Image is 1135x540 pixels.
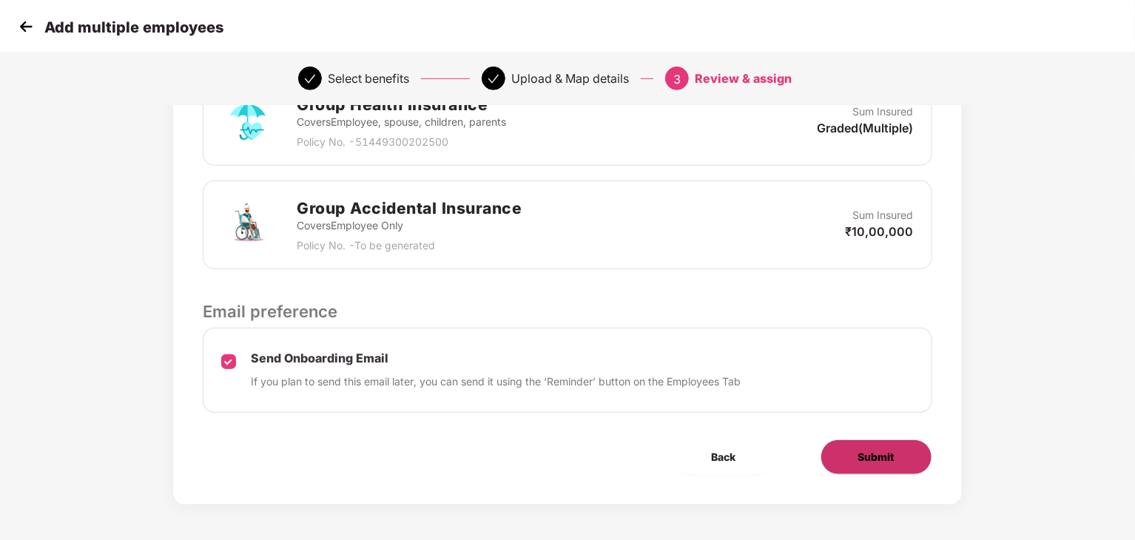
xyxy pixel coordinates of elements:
span: 3 [673,72,681,87]
h2: Group Accidental Insurance [297,196,522,220]
button: Back [675,439,773,475]
div: Upload & Map details [511,67,629,90]
p: Covers Employee, spouse, children, parents [297,114,506,130]
p: If you plan to send this email later, you can send it using the ‘Reminder’ button on the Employee... [251,374,741,390]
img: svg+xml;base64,PHN2ZyB4bWxucz0iaHR0cDovL3d3dy53My5vcmcvMjAwMC9zdmciIHdpZHRoPSI3MiIgaGVpZ2h0PSI3Mi... [221,95,275,148]
span: check [304,73,316,85]
img: svg+xml;base64,PHN2ZyB4bWxucz0iaHR0cDovL3d3dy53My5vcmcvMjAwMC9zdmciIHdpZHRoPSIzMCIgaGVpZ2h0PSIzMC... [15,16,37,38]
p: Add multiple employees [44,18,223,36]
p: Policy No. - 51449300202500 [297,134,506,150]
img: svg+xml;base64,PHN2ZyB4bWxucz0iaHR0cDovL3d3dy53My5vcmcvMjAwMC9zdmciIHdpZHRoPSI3MiIgaGVpZ2h0PSI3Mi... [221,198,275,252]
p: Send Onboarding Email [251,351,741,366]
p: Policy No. - To be generated [297,237,522,254]
span: Submit [858,449,895,465]
p: Graded(Multiple) [818,120,914,136]
p: Email preference [203,299,932,324]
div: Review & assign [695,67,792,90]
span: check [488,73,499,85]
p: Covers Employee Only [297,217,522,234]
p: Sum Insured [853,207,914,223]
span: Back [712,449,736,465]
div: Select benefits [328,67,409,90]
button: Submit [821,439,932,475]
p: Sum Insured [853,104,914,120]
p: ₹10,00,000 [846,223,914,240]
